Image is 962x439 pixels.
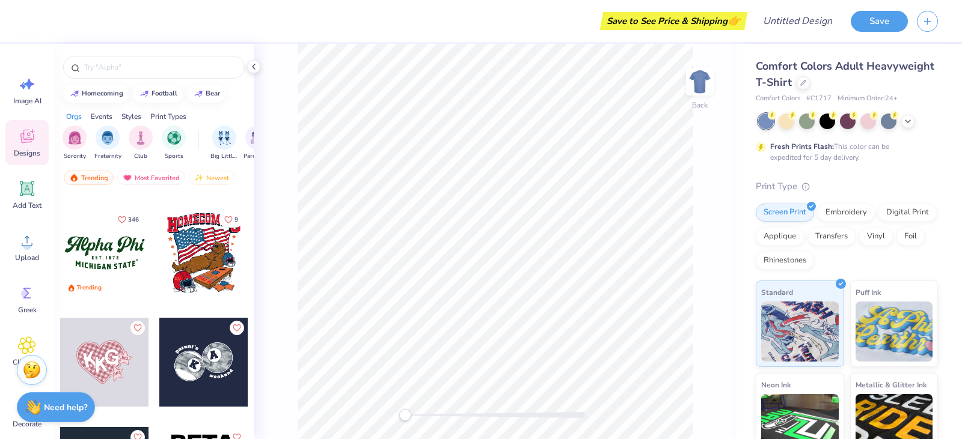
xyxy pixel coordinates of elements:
span: Big Little Reveal [210,152,238,161]
div: Print Types [150,111,186,122]
button: filter button [210,126,238,161]
div: bear [206,90,220,97]
img: Parent's Weekend Image [251,131,265,145]
img: trend_line.gif [194,90,203,97]
span: Comfort Colors [756,94,800,104]
div: This color can be expedited for 5 day delivery. [770,141,918,163]
span: Image AI [13,96,41,106]
img: Sorority Image [68,131,82,145]
button: filter button [94,126,121,161]
span: Standard [761,286,793,298]
button: Like [130,321,145,335]
input: Untitled Design [753,9,842,33]
div: filter for Big Little Reveal [210,126,238,161]
div: Vinyl [859,228,893,246]
img: Back [688,70,712,94]
span: Minimum Order: 24 + [838,94,898,104]
img: Sports Image [167,131,181,145]
span: Sorority [64,152,86,161]
button: Like [219,211,244,228]
span: 👉 [728,13,741,28]
div: filter for Sorority [63,126,87,161]
span: Comfort Colors Adult Heavyweight T-Shirt [756,59,934,89]
div: homecoming [82,90,123,97]
button: filter button [129,126,153,161]
div: Accessibility label [399,409,411,421]
div: Save to See Price & Shipping [603,12,744,30]
div: Rhinestones [756,252,814,270]
button: Like [112,211,144,228]
div: Transfers [807,228,856,246]
div: football [152,90,177,97]
button: bear [187,85,225,103]
div: Foil [896,228,925,246]
div: Events [91,111,112,122]
input: Try "Alpha" [83,61,237,73]
button: filter button [162,126,186,161]
div: Embroidery [818,204,875,222]
div: Trending [77,283,102,292]
button: Like [230,321,244,335]
span: Puff Ink [856,286,881,298]
div: Print Type [756,180,938,193]
span: # C1717 [806,94,832,104]
div: filter for Club [129,126,153,161]
span: Add Text [13,201,41,210]
span: Upload [15,253,39,262]
span: Clipart & logos [7,357,47,377]
span: 9 [234,217,238,223]
div: Back [692,100,708,111]
img: Big Little Reveal Image [218,131,231,145]
div: Styles [121,111,141,122]
span: Decorate [13,419,41,429]
button: homecoming [63,85,129,103]
span: Metallic & Glitter Ink [856,378,927,391]
img: trending.gif [69,174,79,182]
img: trend_line.gif [139,90,149,97]
span: Fraternity [94,152,121,161]
img: most_fav.gif [123,174,132,182]
img: trend_line.gif [70,90,79,97]
strong: Fresh Prints Flash: [770,142,834,151]
span: Neon Ink [761,378,791,391]
span: Parent's Weekend [244,152,271,161]
div: Digital Print [878,204,937,222]
span: Club [134,152,147,161]
div: Trending [64,171,114,185]
img: newest.gif [194,174,204,182]
span: Designs [14,148,40,158]
button: filter button [63,126,87,161]
img: Standard [761,301,839,362]
div: Most Favorited [117,171,185,185]
div: Orgs [66,111,82,122]
img: Fraternity Image [101,131,114,145]
div: Screen Print [756,204,814,222]
div: filter for Parent's Weekend [244,126,271,161]
div: filter for Sports [162,126,186,161]
span: Sports [165,152,183,161]
img: Puff Ink [856,301,933,362]
div: Applique [756,228,804,246]
strong: Need help? [44,402,87,413]
button: football [133,85,183,103]
span: 346 [128,217,139,223]
button: Save [851,11,908,32]
div: filter for Fraternity [94,126,121,161]
img: Club Image [134,131,147,145]
div: Newest [189,171,234,185]
span: Greek [18,305,37,315]
button: filter button [244,126,271,161]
